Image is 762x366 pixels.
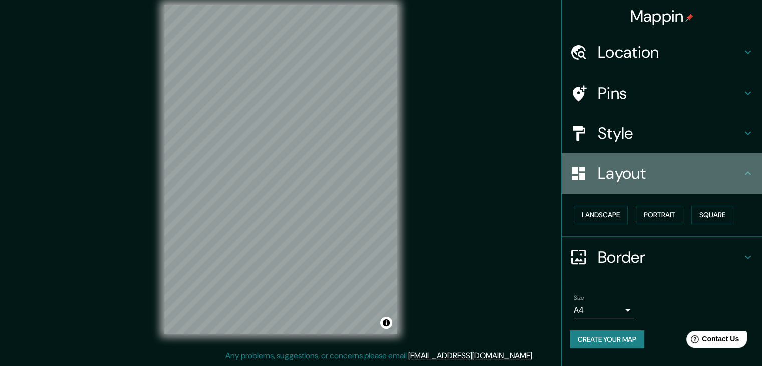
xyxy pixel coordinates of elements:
[562,237,762,277] div: Border
[562,73,762,113] div: Pins
[562,32,762,72] div: Location
[570,330,644,349] button: Create your map
[691,206,733,224] button: Square
[636,206,683,224] button: Portrait
[562,113,762,153] div: Style
[574,302,634,318] div: A4
[225,350,534,362] p: Any problems, suggestions, or concerns please email .
[598,163,742,184] h4: Layout
[598,123,742,143] h4: Style
[598,83,742,103] h4: Pins
[534,350,535,362] div: .
[574,293,584,302] label: Size
[598,247,742,267] h4: Border
[598,42,742,62] h4: Location
[630,6,694,26] h4: Mappin
[535,350,537,362] div: .
[380,317,392,329] button: Toggle attribution
[574,206,628,224] button: Landscape
[685,14,693,22] img: pin-icon.png
[408,350,532,361] a: [EMAIL_ADDRESS][DOMAIN_NAME]
[562,153,762,194] div: Layout
[673,327,751,355] iframe: Help widget launcher
[164,5,397,334] canvas: Map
